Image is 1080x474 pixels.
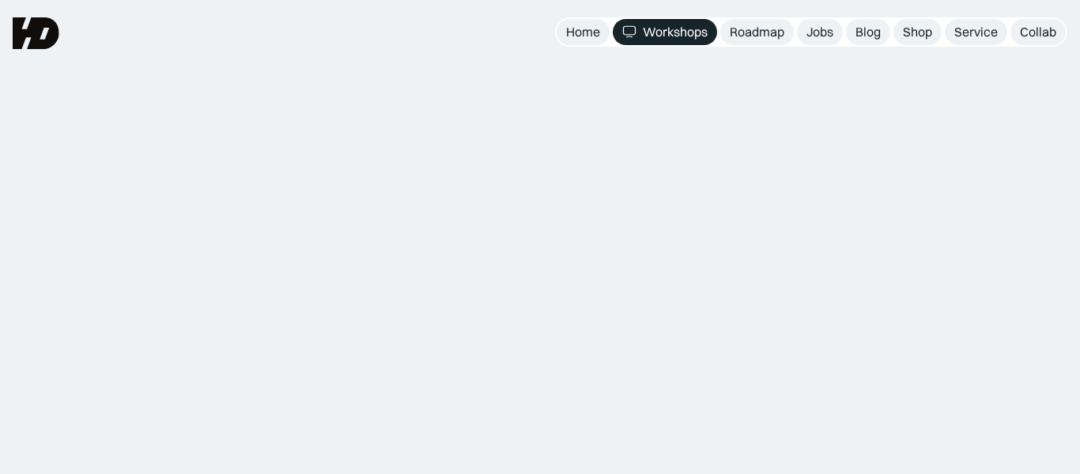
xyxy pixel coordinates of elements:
[945,19,1007,45] a: Service
[720,19,794,45] a: Roadmap
[566,24,600,40] div: Home
[613,19,717,45] a: Workshops
[806,24,833,40] div: Jobs
[797,19,843,45] a: Jobs
[557,19,610,45] a: Home
[855,24,881,40] div: Blog
[846,19,890,45] a: Blog
[903,24,932,40] div: Shop
[893,19,942,45] a: Shop
[1020,24,1056,40] div: Collab
[730,24,784,40] div: Roadmap
[643,24,708,40] div: Workshops
[954,24,998,40] div: Service
[1010,19,1066,45] a: Collab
